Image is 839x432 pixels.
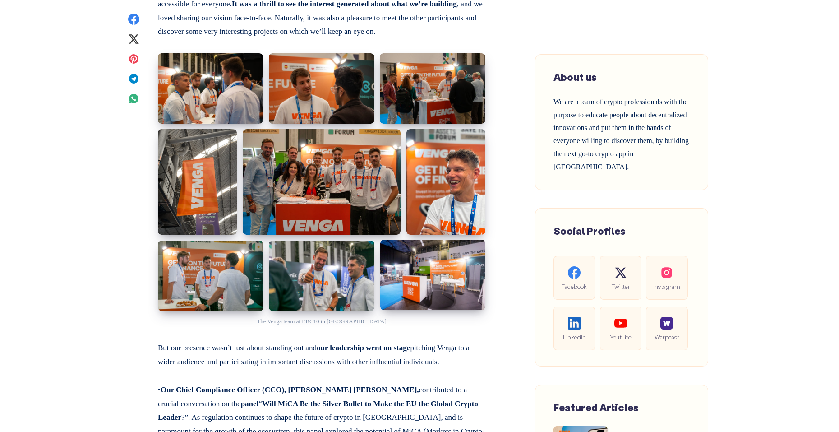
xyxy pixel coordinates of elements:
strong: our leadership went on stage [317,344,410,352]
strong: Will MiCA Be the Silver Bullet to Make the EU the Global Crypto Leader [158,399,478,422]
span: Facebook [561,281,588,292]
strong: Our Chief Compliance Officer (CCO), [PERSON_NAME] [PERSON_NAME], [161,386,419,394]
span: About us [553,70,597,84]
span: LinkedIn [561,332,588,342]
a: Youtube [600,307,641,350]
span: We are a team of crypto professionals with the purpose to educate people about decentralized inno... [553,98,689,171]
a: Twitter [600,256,641,300]
span: Featured Articles [553,401,639,414]
img: social-youtube.99db9aba05279f803f3e7a4a838dfb6c.svg [614,317,627,330]
span: Instagram [653,281,680,292]
a: Instagram [646,256,687,300]
a: LinkedIn [553,307,595,350]
a: Warpcast [646,307,687,350]
img: social-linkedin.be646fe421ccab3a2ad91cb58bdc9694.svg [568,317,581,330]
span: Youtube [607,332,634,342]
span: Warpcast [653,332,680,342]
strong: panel [241,399,259,408]
p: But our presence wasn’t just about standing out and pitching Venga to a wider audience and partic... [158,338,485,369]
span: The Venga team at EBC10 in [GEOGRAPHIC_DATA] [257,318,387,325]
a: Facebook [553,256,595,300]
span: Social Profiles [553,224,626,237]
span: Twitter [607,281,634,292]
img: social-warpcast.e8a23a7ed3178af0345123c41633f860.png [660,317,673,330]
